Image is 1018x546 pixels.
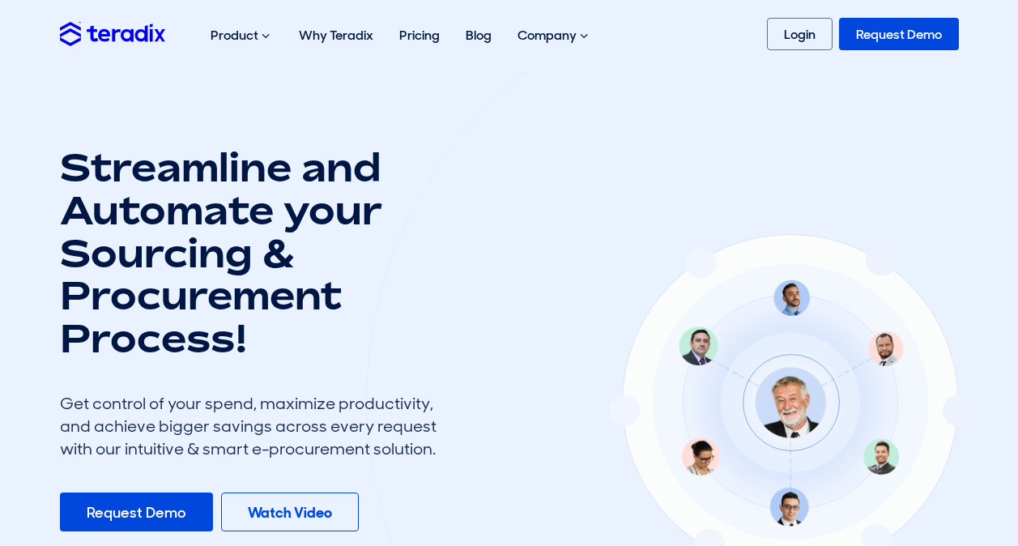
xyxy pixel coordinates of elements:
img: Teradix logo [60,22,165,45]
b: Watch Video [248,503,332,523]
a: Request Demo [839,18,959,50]
a: Why Teradix [286,10,386,61]
iframe: Chatbot [911,439,995,523]
a: Pricing [386,10,453,61]
a: Request Demo [60,493,213,531]
div: Get control of your spend, maximize productivity, and achieve bigger savings across every request... [60,392,449,460]
div: Company [505,10,604,62]
div: Product [198,10,286,62]
a: Blog [453,10,505,61]
a: Login [767,18,833,50]
h1: Streamline and Automate your Sourcing & Procurement Process! [60,146,449,360]
a: Watch Video [221,493,359,531]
